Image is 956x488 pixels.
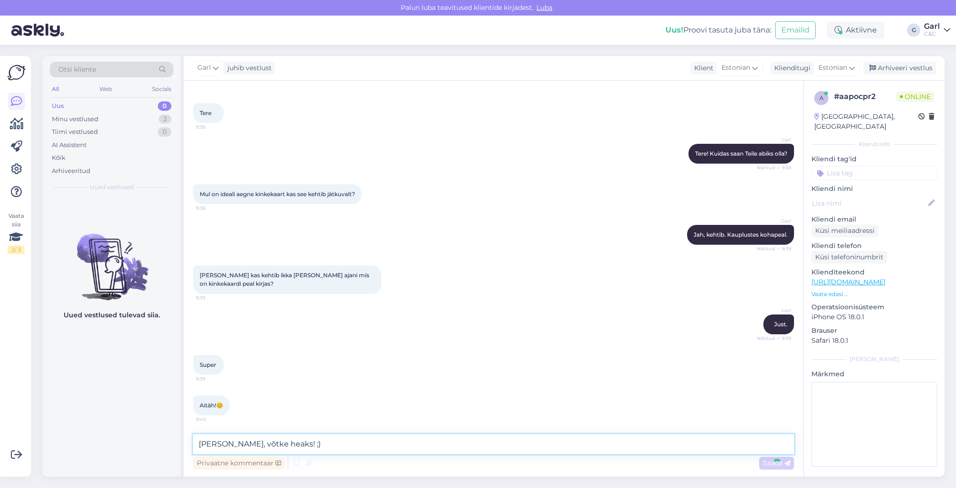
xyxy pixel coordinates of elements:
[52,166,90,176] div: Arhiveeritud
[64,310,160,320] p: Uued vestlused tulevad siia.
[811,278,885,286] a: [URL][DOMAIN_NAME]
[811,224,878,237] div: Küsi meiliaadressi
[58,65,96,74] span: Otsi kliente
[52,101,64,111] div: Uus
[827,22,884,39] div: Aktiivne
[896,91,934,102] span: Online
[665,25,683,34] b: Uus!
[8,246,24,254] div: 2 / 3
[8,212,24,254] div: Vaata siia
[819,94,824,101] span: a
[864,62,936,74] div: Arhiveeri vestlus
[812,198,926,208] input: Lisa nimi
[811,251,887,264] div: Küsi telefoninumbrit
[196,205,231,212] span: 9:38
[159,115,171,124] div: 2
[90,183,134,191] span: Uued vestlused
[811,215,937,224] p: Kliendi email
[197,63,211,73] span: Garl
[756,245,791,252] span: Nähtud ✓ 9:39
[200,190,355,198] span: Mul on ideali aegne kinkekaart kas see kehtib jätkuvalt?
[907,24,920,37] div: G
[665,25,771,36] div: Proovi tasuta juba täna:
[42,217,181,302] img: No chats
[811,326,937,336] p: Brauser
[200,402,223,409] span: Aitäh!😊
[8,64,25,82] img: Askly Logo
[721,63,750,73] span: Estonian
[196,416,231,423] span: 9:40
[775,21,816,39] button: Emailid
[158,127,171,137] div: 0
[150,83,173,95] div: Socials
[811,241,937,251] p: Kliendi telefon
[924,23,950,38] a: GarlC&C
[811,267,937,277] p: Klienditeekond
[52,141,87,150] div: AI Assistent
[774,321,787,328] span: Just.
[924,30,940,38] div: C&C
[756,164,791,171] span: Nähtud ✓ 9:38
[756,136,791,143] span: Garl
[924,23,940,30] div: Garl
[811,166,937,180] input: Lisa tag
[811,336,937,346] p: Safari 18.0.1
[224,63,272,73] div: juhib vestlust
[811,355,937,364] div: [PERSON_NAME]
[756,335,791,342] span: Nähtud ✓ 9:39
[814,112,918,132] div: [GEOGRAPHIC_DATA], [GEOGRAPHIC_DATA]
[534,3,555,12] span: Luba
[196,294,231,301] span: 9:39
[756,307,791,314] span: Garl
[811,302,937,312] p: Operatsioonisüsteem
[97,83,114,95] div: Web
[52,153,65,163] div: Kõik
[770,63,810,73] div: Klienditugi
[200,272,371,287] span: [PERSON_NAME] kas kehtib ikka [PERSON_NAME] ajani mis on kinkekaardi peal kirjas?
[690,63,713,73] div: Klient
[50,83,61,95] div: All
[811,312,937,322] p: iPhone OS 18.0.1
[52,115,98,124] div: Minu vestlused
[695,150,787,157] span: Tere! Kuidas saan Teile abiks olla?
[200,109,211,116] span: Tere
[196,124,231,131] span: 9:38
[694,231,787,238] span: Jah, kehtib. Kauplustes kohapeal.
[52,127,98,137] div: Tiimi vestlused
[756,217,791,224] span: Garl
[834,91,896,102] div: # aapocpr2
[811,290,937,298] p: Vaata edasi ...
[811,184,937,194] p: Kliendi nimi
[811,369,937,379] p: Märkmed
[818,63,847,73] span: Estonian
[811,154,937,164] p: Kliendi tag'id
[811,140,937,149] div: Kliendi info
[158,101,171,111] div: 0
[196,375,231,382] span: 9:39
[200,361,216,368] span: Super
